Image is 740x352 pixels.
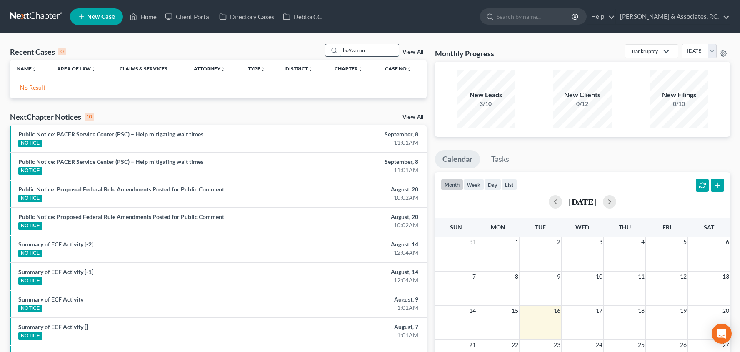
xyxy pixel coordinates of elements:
[17,65,37,72] a: Nameunfold_more
[402,114,423,120] a: View All
[468,306,477,316] span: 14
[18,241,93,248] a: Summary of ECF Activity [-2]
[616,9,730,24] a: [PERSON_NAME] & Associates, P.C.
[595,306,603,316] span: 17
[587,9,615,24] a: Help
[290,221,418,229] div: 10:02AM
[484,179,501,190] button: day
[57,65,96,72] a: Area of Lawunfold_more
[87,14,115,20] span: New Case
[18,296,83,303] a: Summary of ECF Activity
[402,49,423,55] a: View All
[290,138,418,147] div: 11:01AM
[679,272,687,282] span: 12
[704,224,714,231] span: Sat
[18,213,224,220] a: Public Notice: Proposed Federal Rule Amendments Posted for Public Comment
[501,179,517,190] button: list
[290,130,418,138] div: September, 8
[290,323,418,331] div: August, 7
[463,179,484,190] button: week
[722,272,730,282] span: 13
[450,224,462,231] span: Sun
[435,48,494,58] h3: Monthly Progress
[514,237,519,247] span: 1
[18,167,42,175] div: NOTICE
[553,90,612,100] div: New Clients
[220,67,225,72] i: unfold_more
[619,224,631,231] span: Thu
[308,67,313,72] i: unfold_more
[290,295,418,304] div: August, 9
[556,272,561,282] span: 9
[18,277,42,285] div: NOTICE
[18,131,203,138] a: Public Notice: PACER Service Center (PSC) – Help mitigating wait times
[279,9,326,24] a: DebtorCC
[91,67,96,72] i: unfold_more
[358,67,363,72] i: unfold_more
[569,197,596,206] h2: [DATE]
[441,179,463,190] button: month
[340,44,399,56] input: Search by name...
[632,48,658,55] div: Bankruptcy
[290,158,418,166] div: September, 8
[113,60,187,77] th: Claims & Services
[18,305,42,312] div: NOTICE
[10,47,66,57] div: Recent Cases
[650,100,708,108] div: 0/10
[18,140,42,147] div: NOTICE
[125,9,161,24] a: Home
[290,268,418,276] div: August, 14
[85,113,94,121] div: 10
[637,272,645,282] span: 11
[290,276,418,284] div: 12:04AM
[595,340,603,350] span: 24
[10,112,94,122] div: NextChapter Notices
[290,331,418,339] div: 1:01AM
[484,150,517,168] a: Tasks
[679,306,687,316] span: 19
[511,340,519,350] span: 22
[435,150,480,168] a: Calendar
[535,224,546,231] span: Tue
[18,268,93,275] a: Summary of ECF Activity [-1]
[637,306,645,316] span: 18
[682,237,687,247] span: 5
[194,65,225,72] a: Attorneyunfold_more
[18,222,42,230] div: NOTICE
[290,194,418,202] div: 10:02AM
[595,272,603,282] span: 10
[725,237,730,247] span: 6
[511,306,519,316] span: 15
[215,9,279,24] a: Directory Cases
[290,249,418,257] div: 12:04AM
[290,166,418,174] div: 11:01AM
[598,237,603,247] span: 3
[514,272,519,282] span: 8
[18,186,224,193] a: Public Notice: Proposed Federal Rule Amendments Posted for Public Comment
[18,332,42,340] div: NOTICE
[285,65,313,72] a: Districtunfold_more
[497,9,573,24] input: Search by name...
[290,213,418,221] div: August, 20
[58,48,66,55] div: 0
[407,67,412,72] i: unfold_more
[457,100,515,108] div: 3/10
[18,250,42,257] div: NOTICE
[385,65,412,72] a: Case Nounfold_more
[553,100,612,108] div: 0/12
[290,240,418,249] div: August, 14
[722,340,730,350] span: 27
[575,224,589,231] span: Wed
[722,306,730,316] span: 20
[290,185,418,194] div: August, 20
[248,65,265,72] a: Typeunfold_more
[553,340,561,350] span: 23
[491,224,505,231] span: Mon
[553,306,561,316] span: 16
[18,323,88,330] a: Summary of ECF Activity []
[17,83,420,92] p: - No Result -
[468,340,477,350] span: 21
[161,9,215,24] a: Client Portal
[640,237,645,247] span: 4
[457,90,515,100] div: New Leads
